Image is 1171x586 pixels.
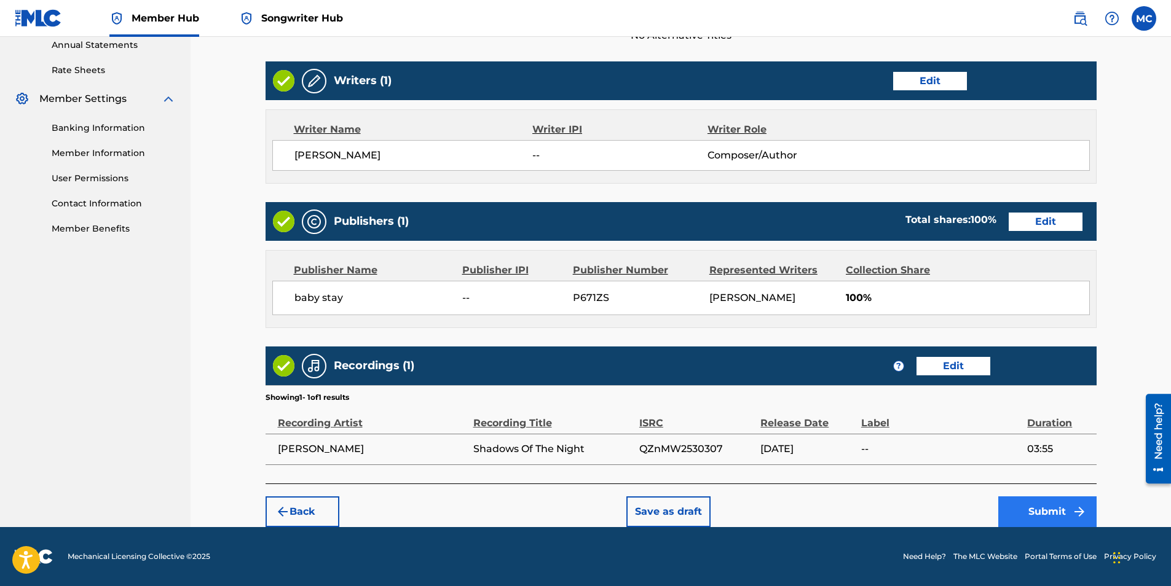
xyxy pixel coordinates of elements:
[1110,527,1171,586] iframe: Chat Widget
[273,70,294,92] img: Valid
[903,551,946,562] a: Need Help?
[846,263,965,278] div: Collection Share
[266,392,349,403] p: Showing 1 - 1 of 1 results
[861,442,1021,456] span: --
[708,122,867,137] div: Writer Role
[52,197,176,210] a: Contact Information
[998,496,1097,527] button: Submit
[953,551,1017,562] a: The MLC Website
[261,11,343,25] span: Songwriter Hub
[1072,504,1087,519] img: f7272a7cc735f4ea7f67.svg
[893,72,967,90] button: Edit
[15,9,62,27] img: MLC Logo
[708,148,867,163] span: Composer/Author
[709,263,837,278] div: Represented Writers
[462,263,564,278] div: Publisher IPI
[294,263,453,278] div: Publisher Name
[1025,551,1097,562] a: Portal Terms of Use
[1027,442,1090,456] span: 03:55
[278,442,467,456] span: [PERSON_NAME]
[52,64,176,77] a: Rate Sheets
[294,122,533,137] div: Writer Name
[334,214,409,229] h5: Publishers (1)
[15,549,53,564] img: logo
[760,403,855,431] div: Release Date
[1113,539,1121,576] div: Drag
[334,359,414,373] h5: Recordings (1)
[52,172,176,185] a: User Permissions
[266,496,339,527] button: Back
[132,11,199,25] span: Member Hub
[1073,11,1087,26] img: search
[52,147,176,160] a: Member Information
[1009,213,1082,231] button: Edit
[52,222,176,235] a: Member Benefits
[307,359,321,373] img: Recordings
[294,291,454,305] span: baby stay
[894,361,904,371] span: ?
[161,92,176,106] img: expand
[639,403,754,431] div: ISRC
[573,291,700,305] span: P671ZS
[1132,6,1156,31] div: User Menu
[334,74,392,88] h5: Writers (1)
[917,357,990,375] button: Edit
[846,291,1089,305] span: 100%
[626,496,711,527] button: Save as draft
[294,148,533,163] span: [PERSON_NAME]
[273,211,294,232] img: Valid
[1068,6,1092,31] a: Public Search
[905,213,996,227] div: Total shares:
[307,74,321,88] img: Writers
[709,292,795,303] span: [PERSON_NAME]
[275,504,290,519] img: 7ee5dd4eb1f8a8e3ef2f.svg
[239,11,254,26] img: Top Rightsholder
[760,442,855,456] span: [DATE]
[971,214,996,225] span: 100 %
[68,551,210,562] span: Mechanical Licensing Collective © 2025
[307,214,321,229] img: Publishers
[52,39,176,52] a: Annual Statements
[861,403,1021,431] div: Label
[39,92,127,106] span: Member Settings
[1105,11,1119,26] img: help
[462,291,564,305] span: --
[1027,403,1090,431] div: Duration
[532,122,708,137] div: Writer IPI
[52,122,176,135] a: Banking Information
[278,403,467,431] div: Recording Artist
[273,355,294,377] img: Valid
[109,11,124,26] img: Top Rightsholder
[1100,6,1124,31] div: Help
[639,442,754,456] span: QZnMW2530307
[473,442,633,456] span: Shadows Of The Night
[473,403,633,431] div: Recording Title
[573,263,700,278] div: Publisher Number
[532,148,707,163] span: --
[1137,389,1171,488] iframe: Resource Center
[15,92,30,106] img: Member Settings
[1104,551,1156,562] a: Privacy Policy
